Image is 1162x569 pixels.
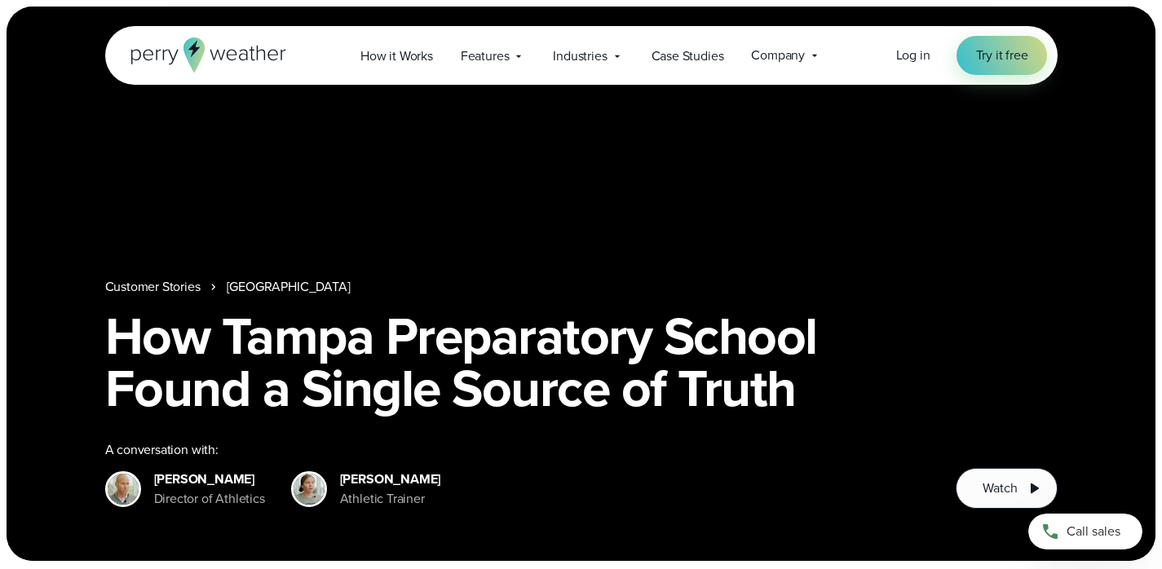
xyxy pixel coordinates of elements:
[108,474,139,505] img: Chris Lavoie Tampa Prep
[896,46,930,64] span: Log in
[461,46,510,66] span: Features
[983,479,1017,498] span: Watch
[347,39,447,73] a: How it Works
[154,489,265,509] div: Director of Athletics
[360,46,433,66] span: How it Works
[105,310,1058,414] h1: How Tampa Preparatory School Found a Single Source of Truth
[956,468,1057,509] button: Watch
[105,440,930,460] div: A conversation with:
[154,470,265,489] div: [PERSON_NAME]
[1067,522,1120,541] span: Call sales
[227,277,351,297] a: [GEOGRAPHIC_DATA]
[896,46,930,65] a: Log in
[294,474,325,505] img: Sara Wagner, Athletic Trainer
[652,46,724,66] span: Case Studies
[1028,514,1142,549] a: Call sales
[751,46,805,65] span: Company
[976,46,1028,65] span: Try it free
[340,470,441,489] div: [PERSON_NAME]
[340,489,441,509] div: Athletic Trainer
[105,277,1058,297] nav: Breadcrumb
[553,46,607,66] span: Industries
[638,39,738,73] a: Case Studies
[957,36,1048,75] a: Try it free
[105,277,201,297] a: Customer Stories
